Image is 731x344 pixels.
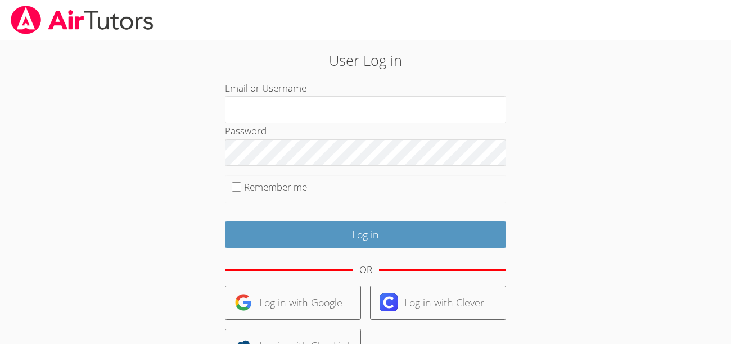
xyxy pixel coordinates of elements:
[380,293,398,311] img: clever-logo-6eab21bc6e7a338710f1a6ff85c0baf02591cd810cc4098c63d3a4b26e2feb20.svg
[10,6,155,34] img: airtutors_banner-c4298cdbf04f3fff15de1276eac7730deb9818008684d7c2e4769d2f7ddbe033.png
[359,262,372,278] div: OR
[225,124,267,137] label: Password
[225,221,506,248] input: Log in
[234,293,252,311] img: google-logo-50288ca7cdecda66e5e0955fdab243c47b7ad437acaf1139b6f446037453330a.svg
[225,82,306,94] label: Email or Username
[244,180,307,193] label: Remember me
[370,286,506,320] a: Log in with Clever
[225,286,361,320] a: Log in with Google
[168,49,563,71] h2: User Log in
